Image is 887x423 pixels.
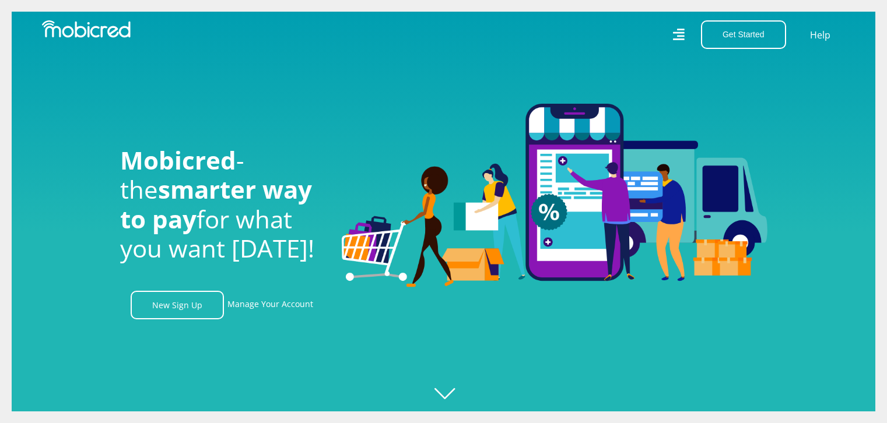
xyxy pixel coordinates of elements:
a: New Sign Up [131,291,224,319]
img: Mobicred [42,20,131,38]
a: Manage Your Account [227,291,313,319]
a: Help [809,27,831,43]
button: Get Started [701,20,786,49]
span: smarter way to pay [120,172,312,235]
img: Welcome to Mobicred [342,104,767,288]
span: Mobicred [120,143,236,177]
h1: - the for what you want [DATE]! [120,146,324,263]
